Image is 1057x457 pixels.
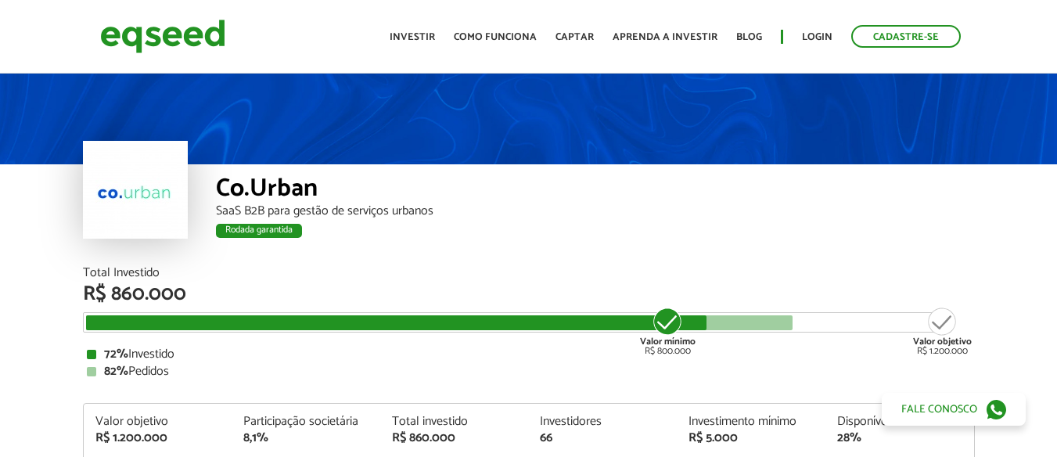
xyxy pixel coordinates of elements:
div: Total Investido [83,267,975,279]
strong: 82% [104,361,128,382]
a: Login [802,32,832,42]
div: Investimento mínimo [688,416,814,428]
div: 28% [837,432,962,444]
div: Valor objetivo [95,416,221,428]
strong: Valor objetivo [913,334,972,349]
div: R$ 5.000 [688,432,814,444]
div: R$ 860.000 [83,284,975,304]
a: Aprenda a investir [613,32,717,42]
div: Rodada garantida [216,224,302,238]
div: Co.Urban [216,176,975,205]
strong: 72% [104,344,128,365]
div: Pedidos [87,365,971,378]
a: Fale conosco [882,393,1026,426]
a: Cadastre-se [851,25,961,48]
a: Blog [736,32,762,42]
div: Participação societária [243,416,369,428]
strong: Valor mínimo [640,334,696,349]
div: R$ 1.200.000 [95,432,221,444]
div: Investidores [540,416,665,428]
img: EqSeed [100,16,225,57]
div: 66 [540,432,665,444]
a: Como funciona [454,32,537,42]
a: Captar [555,32,594,42]
div: R$ 800.000 [638,306,697,356]
div: Total investido [392,416,517,428]
a: Investir [390,32,435,42]
div: SaaS B2B para gestão de serviços urbanos [216,205,975,218]
div: 8,1% [243,432,369,444]
div: R$ 860.000 [392,432,517,444]
div: Investido [87,348,971,361]
div: R$ 1.200.000 [913,306,972,356]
